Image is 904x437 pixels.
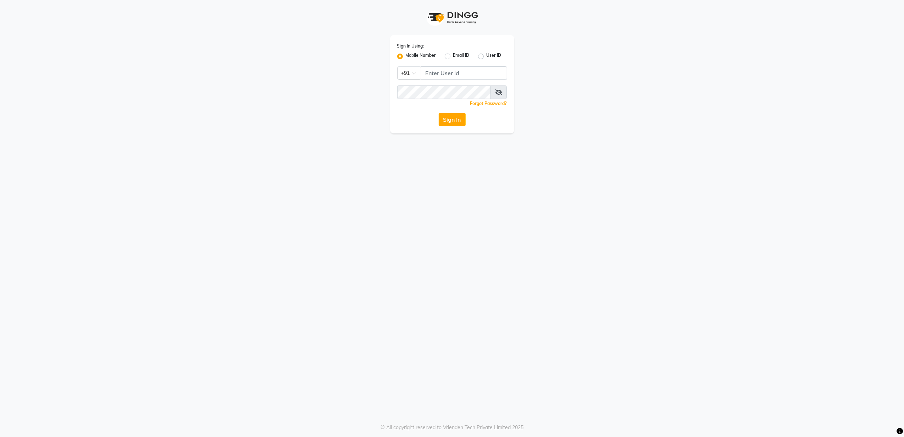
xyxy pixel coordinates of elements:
a: Forgot Password? [470,101,507,106]
label: Email ID [453,52,470,61]
input: Username [421,66,507,80]
label: Mobile Number [406,52,436,61]
img: logo1.svg [424,7,481,28]
label: User ID [487,52,501,61]
button: Sign In [439,113,466,126]
input: Username [397,85,491,99]
label: Sign In Using: [397,43,424,49]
